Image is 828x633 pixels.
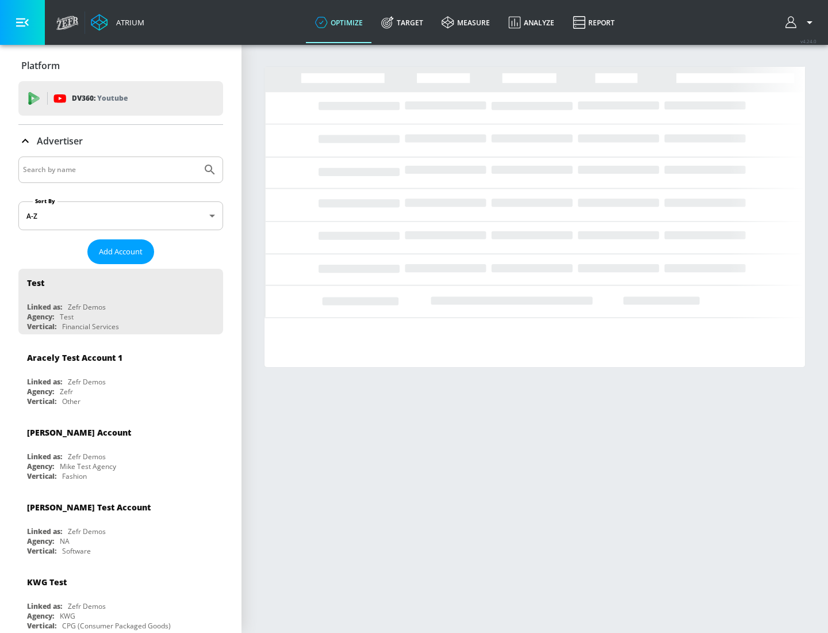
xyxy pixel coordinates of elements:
[27,352,122,363] div: Aracely Test Account 1
[21,59,60,72] p: Platform
[27,387,54,396] div: Agency:
[87,239,154,264] button: Add Account
[27,302,62,312] div: Linked as:
[33,197,57,205] label: Sort By
[27,427,131,438] div: [PERSON_NAME] Account
[18,418,223,484] div: [PERSON_NAME] AccountLinked as:Zefr DemosAgency:Mike Test AgencyVertical:Fashion
[62,396,80,406] div: Other
[62,471,87,481] div: Fashion
[432,2,499,43] a: measure
[18,344,223,409] div: Aracely Test Account 1Linked as:Zefr DemosAgency:ZefrVertical:Other
[68,452,106,462] div: Zefr Demos
[60,312,74,322] div: Test
[27,312,54,322] div: Agency:
[68,527,106,536] div: Zefr Demos
[27,462,54,471] div: Agency:
[23,162,197,177] input: Search by name
[18,269,223,334] div: TestLinked as:Zefr DemosAgency:TestVertical:Financial Services
[27,502,151,513] div: [PERSON_NAME] Test Account
[60,611,75,621] div: KWG
[27,601,62,611] div: Linked as:
[91,14,144,31] a: Atrium
[27,322,56,331] div: Vertical:
[99,245,143,258] span: Add Account
[68,302,106,312] div: Zefr Demos
[27,471,56,481] div: Vertical:
[62,621,171,631] div: CPG (Consumer Packaged Goods)
[18,49,223,82] div: Platform
[60,387,73,396] div: Zefr
[499,2,563,43] a: Analyze
[18,81,223,116] div: DV360: Youtube
[60,536,70,546] div: NA
[27,611,54,621] div: Agency:
[27,621,56,631] div: Vertical:
[97,92,128,104] p: Youtube
[27,527,62,536] div: Linked as:
[112,17,144,28] div: Atrium
[27,277,44,288] div: Test
[306,2,372,43] a: optimize
[27,577,67,588] div: KWG Test
[27,377,62,387] div: Linked as:
[18,493,223,559] div: [PERSON_NAME] Test AccountLinked as:Zefr DemosAgency:NAVertical:Software
[60,462,116,471] div: Mike Test Agency
[37,135,83,147] p: Advertiser
[800,38,816,44] span: v 4.24.0
[27,546,56,556] div: Vertical:
[18,125,223,157] div: Advertiser
[62,322,119,331] div: Financial Services
[27,452,62,462] div: Linked as:
[68,601,106,611] div: Zefr Demos
[563,2,624,43] a: Report
[18,201,223,230] div: A-Z
[372,2,432,43] a: Target
[27,536,54,546] div: Agency:
[72,92,128,105] p: DV360:
[27,396,56,406] div: Vertical:
[68,377,106,387] div: Zefr Demos
[62,546,91,556] div: Software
